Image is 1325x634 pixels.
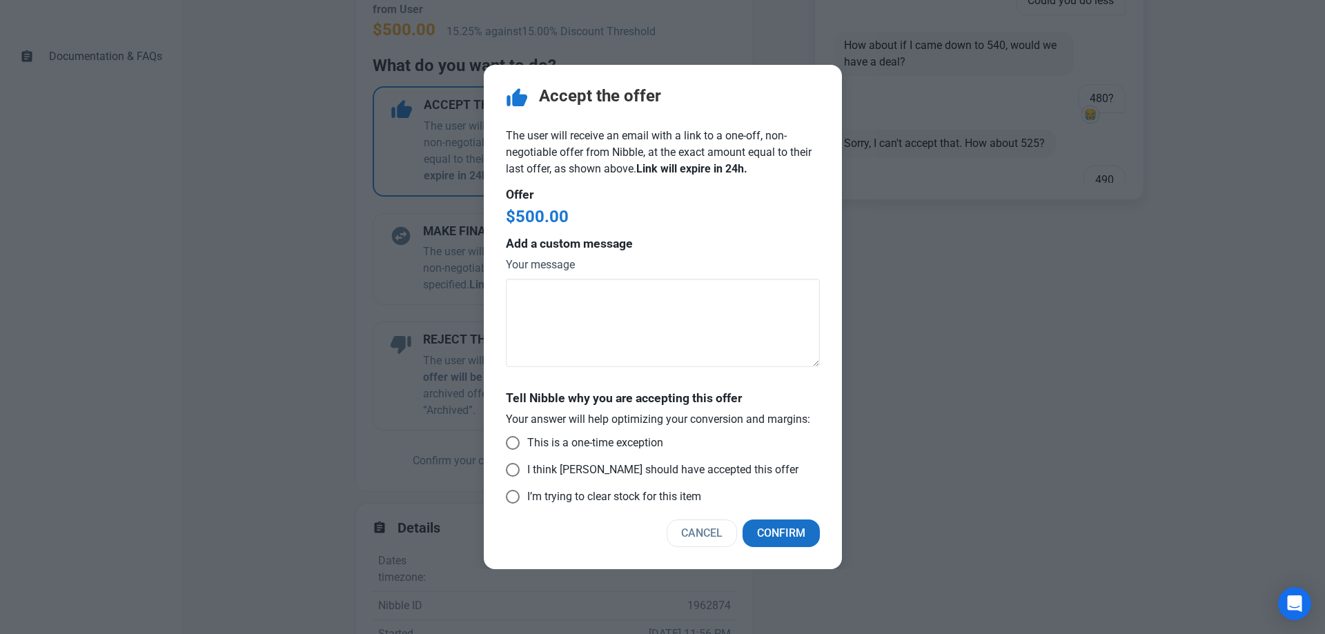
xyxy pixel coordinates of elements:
span: I think [PERSON_NAME] should have accepted this offer [520,463,798,477]
h2: $500.00 [506,208,820,226]
span: thumb_up [506,87,528,109]
h4: Offer [506,188,820,202]
p: Your answer will help optimizing your conversion and margins: [506,411,820,428]
label: Your message [506,257,820,273]
div: Open Intercom Messenger [1278,587,1311,620]
h2: Accept the offer [539,87,661,106]
h4: Tell Nibble why you are accepting this offer [506,392,820,406]
span: This is a one-time exception [520,436,663,450]
span: Confirm [757,525,805,542]
b: Link will expire in 24h. [636,162,747,175]
button: Cancel [667,519,737,547]
button: Confirm [743,519,820,547]
h4: Add a custom message [506,237,820,251]
span: I’m trying to clear stock for this item [520,490,701,504]
p: The user will receive an email with a link to a one-off, non-negotiable offer from Nibble, at the... [506,128,820,177]
span: Cancel [681,525,723,542]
